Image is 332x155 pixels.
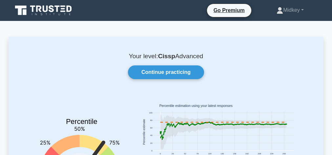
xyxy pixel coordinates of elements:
text: 0 [151,149,153,152]
a: Go Premium [210,6,249,14]
text: 104 [208,152,212,155]
text: 26 [172,152,174,155]
text: 260 [282,152,286,155]
a: Continue practicing [128,65,204,79]
text: 234 [270,152,274,155]
p: Your level: Advanced [24,52,308,60]
text: 0 [160,152,161,155]
b: Cissp [158,53,175,60]
text: Percentile estimation using your latest responses [159,104,233,108]
text: 100 [149,112,153,114]
text: 130 [220,152,224,155]
text: 40 [150,134,153,137]
text: 52 [184,152,186,155]
text: 80 [150,119,153,121]
text: 20 [150,142,153,144]
text: 60 [150,127,153,129]
text: 78 [196,152,198,155]
a: Midkey [261,4,320,17]
text: Percentile [66,118,97,126]
text: 208 [258,152,261,155]
text: 182 [245,152,249,155]
text: Percentile estimate [142,119,146,145]
text: 156 [233,152,237,155]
